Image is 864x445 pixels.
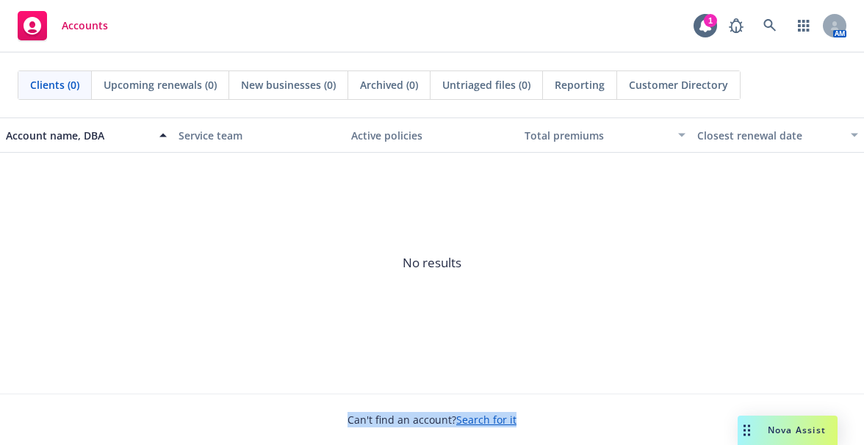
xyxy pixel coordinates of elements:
[345,117,518,153] button: Active policies
[442,77,530,93] span: Untriaged files (0)
[360,77,418,93] span: Archived (0)
[519,117,691,153] button: Total premiums
[104,77,217,93] span: Upcoming renewals (0)
[525,128,669,143] div: Total premiums
[789,11,818,40] a: Switch app
[691,117,864,153] button: Closest renewal date
[704,14,717,27] div: 1
[721,11,751,40] a: Report a Bug
[6,128,151,143] div: Account name, DBA
[348,412,516,427] span: Can't find an account?
[456,413,516,427] a: Search for it
[12,5,114,46] a: Accounts
[351,128,512,143] div: Active policies
[555,77,605,93] span: Reporting
[241,77,336,93] span: New businesses (0)
[738,416,756,445] div: Drag to move
[755,11,785,40] a: Search
[173,117,345,153] button: Service team
[738,416,838,445] button: Nova Assist
[30,77,79,93] span: Clients (0)
[697,128,842,143] div: Closest renewal date
[629,77,728,93] span: Customer Directory
[768,424,826,436] span: Nova Assist
[62,20,108,32] span: Accounts
[179,128,339,143] div: Service team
